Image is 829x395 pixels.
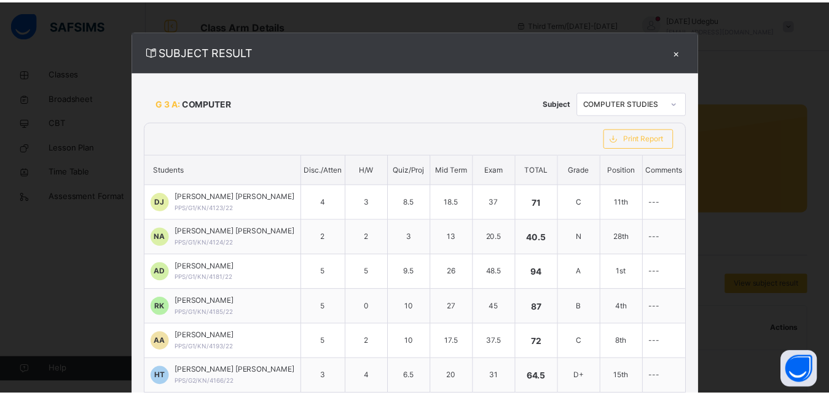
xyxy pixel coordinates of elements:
[533,372,552,383] span: 64.5
[657,337,668,346] span: ---
[369,267,373,276] span: 5
[533,232,552,243] span: 40.5
[452,267,461,276] span: 26
[324,337,329,346] span: 5
[324,232,329,241] span: 2
[177,331,237,342] span: [PERSON_NAME]
[450,337,463,346] span: 17.5
[156,337,167,348] span: AA
[607,155,650,185] th: Position
[177,239,236,246] span: PPS/G1/KN/4124/22
[537,267,548,278] span: 94
[478,155,521,185] th: Exam
[369,232,373,241] span: 2
[324,302,329,311] span: 5
[657,232,668,241] span: ---
[157,197,167,208] span: DJ
[324,267,329,276] span: 5
[157,302,167,313] span: RK
[538,197,548,208] span: 71
[790,352,827,389] button: Open asap
[324,197,329,206] span: 4
[177,261,237,272] span: [PERSON_NAME]
[581,372,591,381] span: D+
[158,96,183,109] span: G 3 A:
[624,267,634,276] span: 1st
[583,267,588,276] span: A
[495,197,505,206] span: 37
[184,96,234,109] span: COMPUTER
[435,155,478,185] th: Mid Term
[657,197,668,206] span: ---
[623,337,634,346] span: 8th
[452,372,462,381] span: 20
[156,232,167,243] span: NA
[177,226,298,237] span: [PERSON_NAME] [PERSON_NAME]
[622,197,636,206] span: 11th
[369,337,373,346] span: 2
[538,337,548,348] span: 72
[564,155,607,185] th: Grade
[177,309,236,316] span: PPS/G1/KN/4185/22
[676,43,694,60] div: ×
[177,296,237,307] span: [PERSON_NAME]
[623,302,635,311] span: 4th
[177,366,298,377] span: [PERSON_NAME] [PERSON_NAME]
[583,337,589,346] span: C
[583,302,588,311] span: B
[349,155,392,185] th: H/W
[583,197,589,206] span: C
[177,274,235,281] span: PPS/G1/KN/4181/22
[368,197,373,206] span: 3
[146,155,305,185] th: Students
[657,372,668,381] span: ---
[631,133,672,144] span: Print Report
[368,302,373,311] span: 0
[521,155,564,185] th: TOTAL
[156,372,167,383] span: HT
[621,372,636,381] span: 15th
[177,204,236,211] span: PPS/G1/KN/4123/22
[452,232,461,241] span: 13
[156,267,167,278] span: AD
[492,337,507,346] span: 37.5
[495,372,504,381] span: 31
[492,232,508,241] span: 20.5
[550,98,578,109] span: Subject
[650,155,694,185] th: Comments
[538,302,548,313] span: 87
[583,232,589,241] span: N
[591,98,672,109] div: COMPUTER STUDIES
[495,302,505,311] span: 45
[409,372,419,381] span: 6.5
[177,344,236,351] span: PPS/G1/KN/4193/22
[657,267,668,276] span: ---
[146,43,676,60] span: SUBJECT RESULT
[324,372,329,381] span: 3
[621,232,637,241] span: 28th
[657,302,668,311] span: ---
[450,197,464,206] span: 18.5
[177,191,298,202] span: [PERSON_NAME] [PERSON_NAME]
[392,155,435,185] th: Quiz/Proj
[409,337,418,346] span: 10
[452,302,461,311] span: 27
[409,302,418,311] span: 10
[304,155,349,185] th: Disc./Atten
[492,267,508,276] span: 48.5
[368,372,373,381] span: 4
[409,197,419,206] span: 8.5
[409,267,419,276] span: 9.5
[411,232,416,241] span: 3
[177,379,237,386] span: PPS/G2/KN/4166/22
